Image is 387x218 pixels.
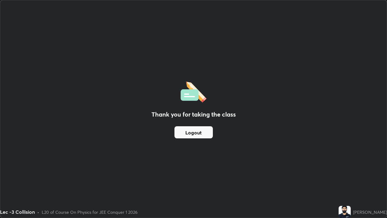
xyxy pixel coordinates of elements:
[174,126,213,138] button: Logout
[339,206,351,218] img: 2349b454c6bd44f8ab76db58f7b727f7.jpg
[151,110,236,119] h2: Thank you for taking the class
[180,80,207,103] img: offlineFeedback.1438e8b3.svg
[353,209,387,215] div: [PERSON_NAME]
[42,209,138,215] div: L20 of Course On Physics for JEE Conquer 1 2026
[37,209,39,215] div: •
